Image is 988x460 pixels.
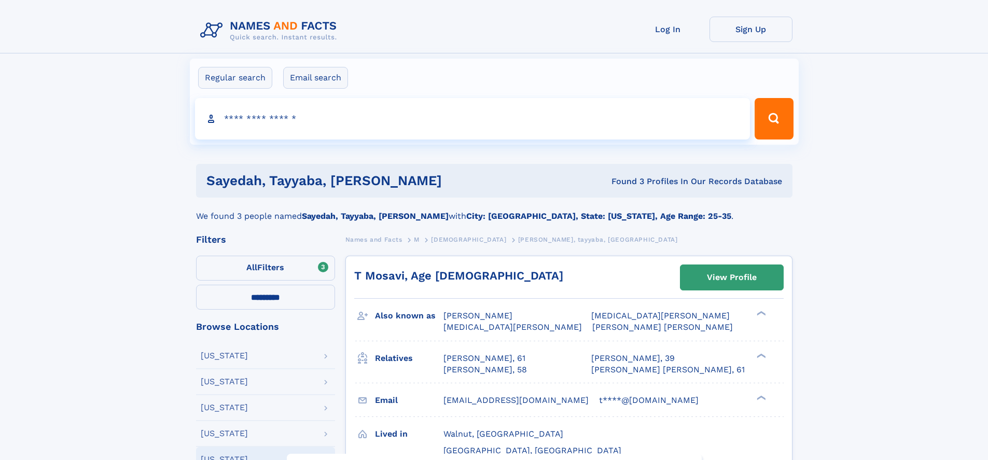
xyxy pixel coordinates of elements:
[196,322,335,331] div: Browse Locations
[591,364,745,375] a: [PERSON_NAME] [PERSON_NAME], 61
[443,311,512,320] span: [PERSON_NAME]
[443,364,527,375] a: [PERSON_NAME], 58
[201,352,248,360] div: [US_STATE]
[754,352,767,359] div: ❯
[755,98,793,140] button: Search Button
[707,266,757,289] div: View Profile
[526,176,782,187] div: Found 3 Profiles In Our Records Database
[431,233,506,246] a: [DEMOGRAPHIC_DATA]
[592,322,733,332] span: [PERSON_NAME] [PERSON_NAME]
[754,394,767,401] div: ❯
[627,17,709,42] a: Log In
[591,311,730,320] span: [MEDICAL_DATA][PERSON_NAME]
[201,378,248,386] div: [US_STATE]
[414,236,420,243] span: M
[201,429,248,438] div: [US_STATE]
[431,236,506,243] span: [DEMOGRAPHIC_DATA]
[195,98,750,140] input: search input
[591,353,675,364] a: [PERSON_NAME], 39
[414,233,420,246] a: M
[206,174,527,187] h1: sayedah, tayyaba, [PERSON_NAME]
[466,211,731,221] b: City: [GEOGRAPHIC_DATA], State: [US_STATE], Age Range: 25-35
[680,265,783,290] a: View Profile
[196,198,792,222] div: We found 3 people named with .
[443,445,621,455] span: [GEOGRAPHIC_DATA], [GEOGRAPHIC_DATA]
[198,67,272,89] label: Regular search
[375,350,443,367] h3: Relatives
[375,425,443,443] h3: Lived in
[375,307,443,325] h3: Also known as
[443,322,582,332] span: [MEDICAL_DATA][PERSON_NAME]
[709,17,792,42] a: Sign Up
[354,269,563,282] a: T Mosavi, Age [DEMOGRAPHIC_DATA]
[201,403,248,412] div: [US_STATE]
[246,262,257,272] span: All
[443,353,525,364] a: [PERSON_NAME], 61
[345,233,402,246] a: Names and Facts
[375,392,443,409] h3: Email
[196,17,345,45] img: Logo Names and Facts
[302,211,449,221] b: Sayedah, Tayyaba, [PERSON_NAME]
[196,256,335,281] label: Filters
[754,310,767,317] div: ❯
[283,67,348,89] label: Email search
[518,236,678,243] span: [PERSON_NAME], tayyaba, [GEOGRAPHIC_DATA]
[196,235,335,244] div: Filters
[443,429,563,439] span: Walnut, [GEOGRAPHIC_DATA]
[443,395,589,405] span: [EMAIL_ADDRESS][DOMAIN_NAME]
